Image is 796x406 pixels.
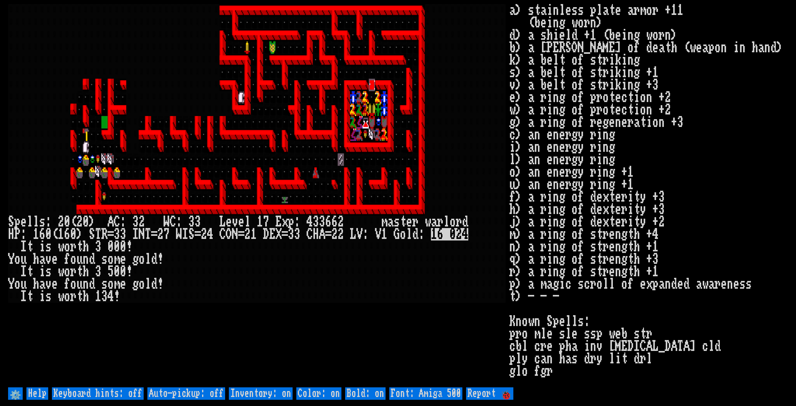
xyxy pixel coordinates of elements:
div: 2 [201,228,207,240]
div: s [45,290,52,303]
input: ⚙️ [8,387,23,400]
div: ) [76,228,83,240]
div: o [108,278,114,290]
div: 0 [114,240,120,253]
div: m [381,216,387,228]
div: 3 [95,265,101,278]
div: 2 [76,216,83,228]
div: S [89,228,95,240]
div: u [76,253,83,265]
div: C [114,216,120,228]
div: ! [126,265,132,278]
div: 6 [64,228,70,240]
div: a [39,253,45,265]
div: r [70,290,76,303]
div: 6 [39,228,45,240]
div: e [120,253,126,265]
div: r [70,265,76,278]
div: d [89,253,95,265]
div: v [45,253,52,265]
stats: a) stainless plate armor +11 (being worn) d) a shield +1 (being worn) b) a [PERSON_NAME] of death... [509,4,788,386]
div: x [282,216,288,228]
div: C [220,228,226,240]
div: e [406,216,412,228]
div: s [101,253,108,265]
div: o [400,228,406,240]
div: l [145,278,151,290]
div: f [64,278,70,290]
div: C [307,228,313,240]
div: o [64,265,70,278]
div: 3 [132,216,139,228]
div: ( [52,228,58,240]
div: u [76,278,83,290]
div: O [226,228,232,240]
div: D [263,228,269,240]
div: v [45,278,52,290]
div: o [139,278,145,290]
div: H [8,228,14,240]
div: w [58,265,64,278]
div: n [83,278,89,290]
div: d [89,278,95,290]
div: h [83,290,89,303]
div: 0 [120,265,126,278]
div: 0 [108,240,114,253]
div: e [226,216,232,228]
div: W [176,228,182,240]
div: 4 [207,228,213,240]
div: = [325,228,331,240]
div: m [114,278,120,290]
div: n [83,253,89,265]
div: T [95,228,101,240]
input: Color: on [296,387,341,400]
div: T [145,228,151,240]
div: 7 [164,228,170,240]
div: m [114,253,120,265]
input: Bold: on [345,387,386,400]
div: ! [157,253,164,265]
div: h [83,265,89,278]
div: : [294,216,300,228]
div: 0 [120,240,126,253]
div: 0 [83,216,89,228]
div: t [27,290,33,303]
div: 4 [108,290,114,303]
div: r [456,216,462,228]
div: : [176,216,182,228]
div: d [151,253,157,265]
mark: 6 [437,228,443,240]
div: a [431,216,437,228]
div: o [139,253,145,265]
div: C [170,216,176,228]
div: o [70,253,76,265]
input: Help [26,387,48,400]
div: o [64,290,70,303]
div: 2 [58,216,64,228]
div: : [21,228,27,240]
input: Font: Amiga 500 [389,387,462,400]
div: u [21,278,27,290]
div: e [238,216,244,228]
div: V [356,228,363,240]
div: o [108,253,114,265]
div: S [188,228,195,240]
div: i [39,265,45,278]
div: 3 [114,228,120,240]
div: P [14,228,21,240]
div: L [350,228,356,240]
div: 0 [45,228,52,240]
div: t [76,240,83,253]
div: 2 [139,216,145,228]
div: I [21,265,27,278]
div: 3 [188,216,195,228]
div: I [132,228,139,240]
div: = [151,228,157,240]
div: o [14,278,21,290]
div: A [319,228,325,240]
div: e [21,216,27,228]
div: X [275,228,282,240]
div: l [27,216,33,228]
div: L [220,216,226,228]
input: Inventory: on [229,387,293,400]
